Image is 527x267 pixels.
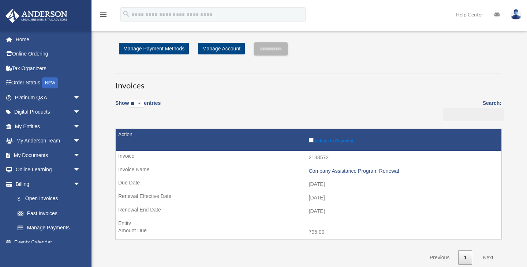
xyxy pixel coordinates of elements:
span: arrow_drop_down [73,134,88,149]
a: $Open Invoices [10,191,84,206]
a: Manage Account [198,43,245,54]
span: arrow_drop_down [73,105,88,120]
a: Digital Productsarrow_drop_down [5,105,91,119]
a: My Entitiesarrow_drop_down [5,119,91,134]
img: User Pic [511,9,522,20]
a: Previous [424,250,455,265]
a: Order StatusNEW [5,76,91,91]
span: arrow_drop_down [73,90,88,105]
a: Tax Organizers [5,61,91,76]
a: Next [477,250,499,265]
a: Billingarrow_drop_down [5,177,88,191]
a: menu [99,13,108,19]
label: Show entries [115,99,161,115]
a: My Documentsarrow_drop_down [5,148,91,163]
h3: Invoices [115,73,501,91]
a: Online Learningarrow_drop_down [5,163,91,177]
td: [DATE] [116,178,501,191]
img: Anderson Advisors Platinum Portal [3,9,70,23]
span: arrow_drop_down [73,163,88,178]
select: Showentries [129,100,144,108]
label: Search: [440,99,501,121]
a: Manage Payments [10,221,88,235]
i: menu [99,10,108,19]
td: [DATE] [116,191,501,205]
i: search [122,10,130,18]
span: arrow_drop_down [73,177,88,192]
div: NEW [42,77,58,88]
a: Past Invoices [10,206,88,221]
span: arrow_drop_down [73,119,88,134]
a: My Anderson Teamarrow_drop_down [5,134,91,148]
a: Home [5,32,91,47]
span: $ [22,194,25,203]
label: Include in Payment [309,136,498,144]
span: arrow_drop_down [73,148,88,163]
a: Manage Payment Methods [119,43,189,54]
a: Platinum Q&Aarrow_drop_down [5,90,91,105]
td: 795.00 [116,225,501,239]
a: Events Calendar [5,235,91,249]
td: 2133572 [116,151,501,165]
td: [DATE] [116,205,501,218]
a: 1 [458,250,472,265]
a: Online Ordering [5,47,91,61]
div: Company Assistance Program Renewal [309,168,498,174]
input: Include in Payment [309,138,314,142]
input: Search: [443,108,504,122]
